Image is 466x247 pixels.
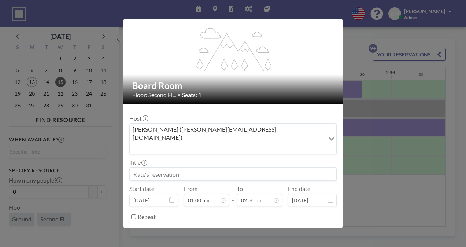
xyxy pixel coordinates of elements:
[129,159,147,166] label: Title
[288,185,310,192] label: End date
[132,80,334,91] h2: Board Room
[232,188,234,204] span: -
[130,168,336,180] input: Kate's reservation
[130,124,336,154] div: Search for option
[129,115,148,122] label: Host
[184,185,197,192] label: From
[138,213,156,221] label: Repeat
[129,185,154,192] label: Start date
[130,143,324,152] input: Search for option
[190,27,277,71] g: flex-grow: 1.2;
[182,91,201,99] span: Seats: 1
[237,185,243,192] label: To
[132,91,176,99] span: Floor: Second Fl...
[178,92,180,97] span: •
[131,125,323,142] span: [PERSON_NAME] ([PERSON_NAME][EMAIL_ADDRESS][DOMAIN_NAME])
